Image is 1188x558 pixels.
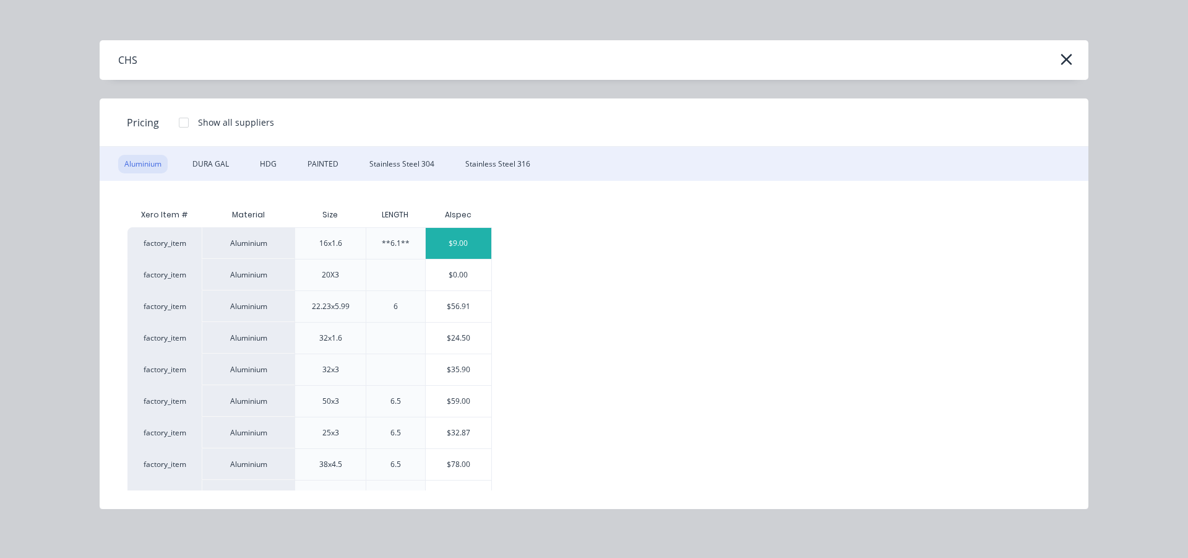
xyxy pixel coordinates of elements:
[254,155,283,173] div: HDG
[127,290,202,322] div: factory_item
[312,301,350,312] div: 22.23x5.99
[459,155,536,173] div: Stainless Steel 316
[390,396,401,407] div: 6.5
[322,364,339,375] div: 32x3
[372,199,418,230] div: LENGTH
[127,385,202,417] div: factory_item
[322,396,339,407] div: 50x3
[301,155,345,173] div: PAINTED
[127,259,202,290] div: factory_item
[445,209,471,220] div: Alspec
[426,259,492,290] div: $0.00
[202,203,295,227] div: Material
[322,427,339,438] div: 25x3
[202,480,295,512] div: Aluminium
[202,354,295,385] div: Aluminium
[202,290,295,322] div: Aluminium
[394,301,398,312] div: 6
[390,427,401,438] div: 6.5
[319,238,342,249] div: 16x1.6
[202,322,295,354] div: Aluminium
[198,116,274,129] div: Show all suppliers
[202,227,295,259] div: Aluminium
[127,448,202,480] div: factory_item
[426,323,492,354] div: $24.50
[127,322,202,354] div: factory_item
[319,333,342,344] div: 32x1.6
[127,115,159,130] span: Pricing
[426,291,492,322] div: $56.91
[118,53,137,68] div: CHS
[426,354,492,385] div: $35.90
[426,417,492,448] div: $32.87
[363,155,441,173] div: Stainless Steel 304
[127,480,202,512] div: factory_item
[426,386,492,417] div: $59.00
[426,228,492,259] div: $9.00
[127,227,202,259] div: factory_item
[127,417,202,448] div: factory_item
[127,354,202,385] div: factory_item
[202,448,295,480] div: Aluminium
[127,203,202,227] div: Xero Item #
[319,459,342,470] div: 38x4.5
[322,269,339,281] div: 20X3
[186,155,235,173] div: DURA GAL
[202,385,295,417] div: Aluminium
[118,155,168,173] div: Aluminium
[426,481,492,512] div: $0.00
[202,417,295,448] div: Aluminium
[202,259,295,290] div: Aluminium
[426,449,492,480] div: $78.00
[390,459,401,470] div: 6.5
[312,199,348,230] div: Size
